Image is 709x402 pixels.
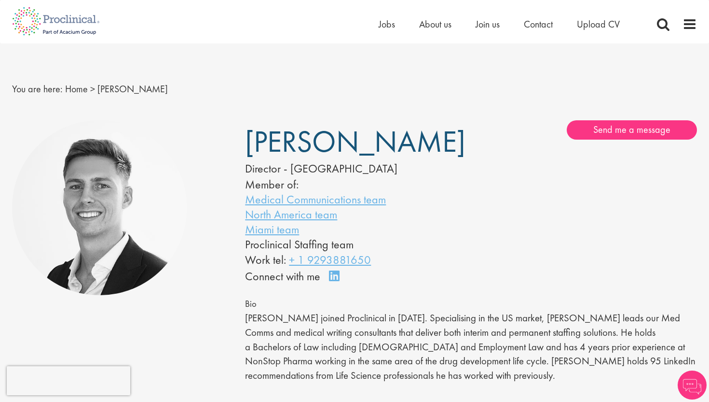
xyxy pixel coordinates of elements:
[12,83,63,95] span: You are here:
[12,120,187,296] img: George Watson
[245,252,286,267] span: Work tel:
[245,237,442,252] li: Proclinical Staffing team
[245,207,337,222] a: North America team
[577,18,620,30] a: Upload CV
[567,120,697,140] a: Send me a message
[419,18,451,30] a: About us
[245,222,299,237] a: Miami team
[379,18,395,30] a: Jobs
[245,177,299,192] label: Member of:
[245,311,697,383] p: [PERSON_NAME] joined Proclinical in [DATE]. Specialising in the US market, [PERSON_NAME] leads ou...
[678,371,707,400] img: Chatbot
[97,83,168,95] span: [PERSON_NAME]
[289,252,371,267] a: + 1 9293881650
[65,83,88,95] a: breadcrumb link
[90,83,95,95] span: >
[245,122,465,161] span: [PERSON_NAME]
[524,18,553,30] a: Contact
[476,18,500,30] a: Join us
[245,298,257,310] span: Bio
[245,192,386,207] a: Medical Communications team
[7,366,130,395] iframe: reCAPTCHA
[245,160,442,177] div: Director - [GEOGRAPHIC_DATA]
